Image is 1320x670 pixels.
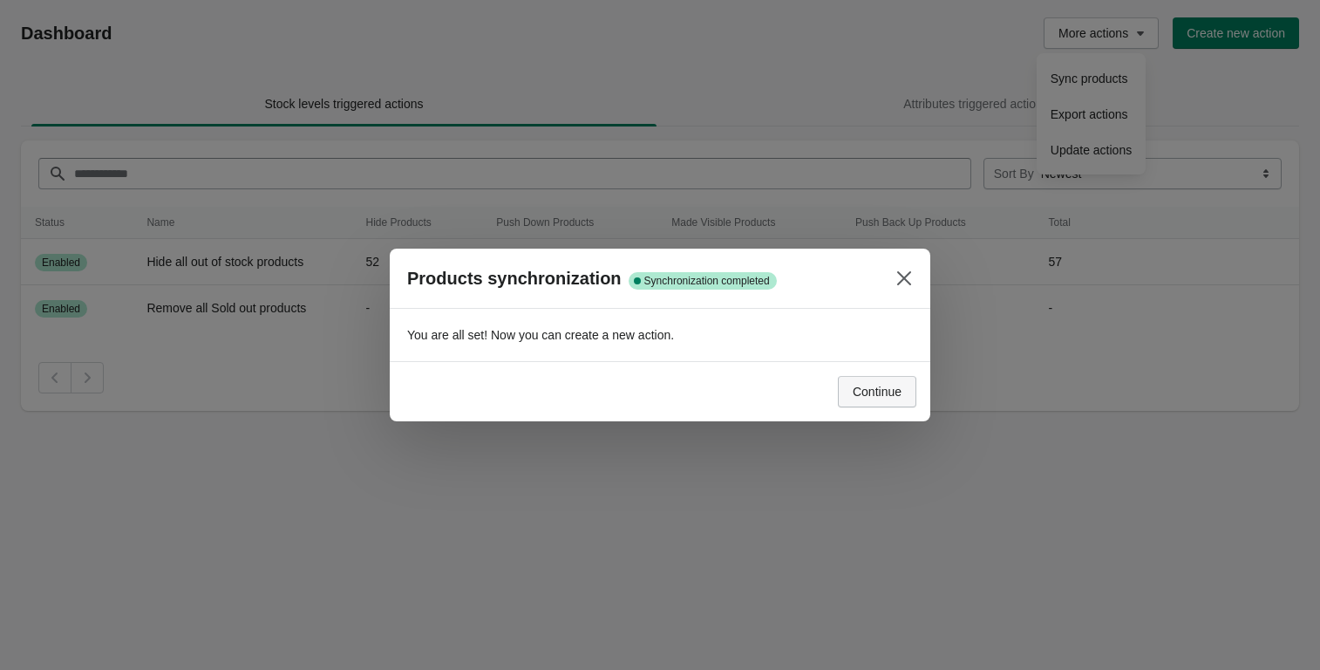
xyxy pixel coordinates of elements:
[838,376,916,407] button: Continue
[888,263,920,294] button: Close
[853,385,902,399] span: Continue
[407,326,913,344] p: You are all set! Now you can create a new action.
[407,268,622,289] h3: Products synchronization
[644,274,770,288] span: Synchronization completed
